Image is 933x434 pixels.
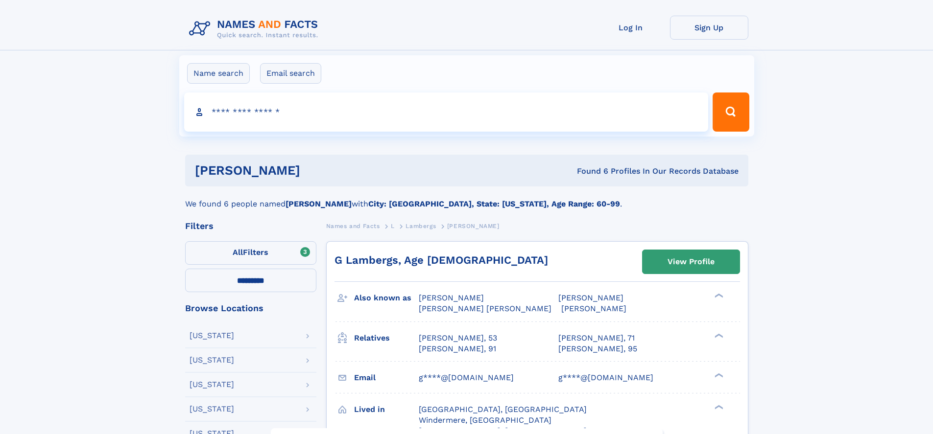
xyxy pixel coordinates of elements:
[391,223,395,229] span: L
[354,369,419,386] h3: Email
[643,250,740,274] a: View Profile
[713,92,749,132] button: Search Button
[187,63,250,84] label: Name search
[190,405,234,413] div: [US_STATE]
[712,293,724,299] div: ❯
[406,220,436,232] a: Lambergs
[419,333,497,343] a: [PERSON_NAME], 53
[326,220,380,232] a: Names and Facts
[668,251,715,273] div: View Profile
[354,401,419,418] h3: Lived in
[558,333,635,343] a: [PERSON_NAME], 71
[670,16,748,40] a: Sign Up
[558,293,623,302] span: [PERSON_NAME]
[419,343,496,354] a: [PERSON_NAME], 91
[190,332,234,340] div: [US_STATE]
[368,199,620,208] b: City: [GEOGRAPHIC_DATA], State: [US_STATE], Age Range: 60-99
[712,372,724,378] div: ❯
[190,356,234,364] div: [US_STATE]
[419,304,551,313] span: [PERSON_NAME] [PERSON_NAME]
[233,248,243,257] span: All
[185,222,316,230] div: Filters
[185,304,316,313] div: Browse Locations
[260,63,321,84] label: Email search
[335,254,548,266] a: G Lambergs, Age [DEMOGRAPHIC_DATA]
[184,92,709,132] input: search input
[438,166,739,177] div: Found 6 Profiles In Our Records Database
[592,16,670,40] a: Log In
[447,223,500,229] span: [PERSON_NAME]
[712,332,724,339] div: ❯
[419,405,587,414] span: [GEOGRAPHIC_DATA], [GEOGRAPHIC_DATA]
[561,304,626,313] span: [PERSON_NAME]
[190,381,234,388] div: [US_STATE]
[558,343,637,354] a: [PERSON_NAME], 95
[185,241,316,265] label: Filters
[712,404,724,410] div: ❯
[286,199,352,208] b: [PERSON_NAME]
[185,186,748,210] div: We found 6 people named with .
[354,330,419,346] h3: Relatives
[185,16,326,42] img: Logo Names and Facts
[419,293,484,302] span: [PERSON_NAME]
[354,290,419,306] h3: Also known as
[406,223,436,229] span: Lambergs
[391,220,395,232] a: L
[419,415,551,425] span: Windermere, [GEOGRAPHIC_DATA]
[195,164,439,177] h1: [PERSON_NAME]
